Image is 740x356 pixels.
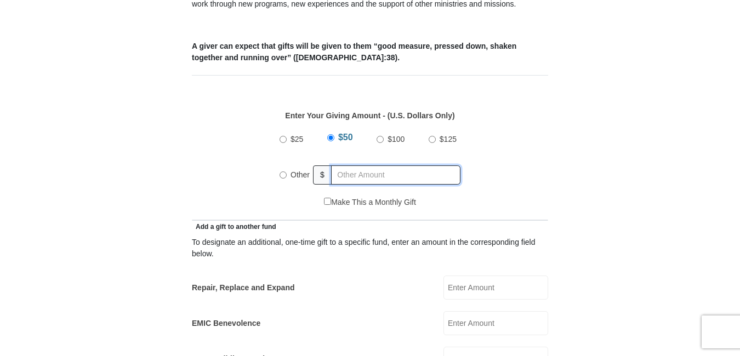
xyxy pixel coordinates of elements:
span: $50 [338,133,353,142]
label: EMIC Benevolence [192,318,260,329]
b: A giver can expect that gifts will be given to them “good measure, pressed down, shaken together ... [192,42,516,62]
span: $25 [291,135,303,143]
strong: Enter Your Giving Amount - (U.S. Dollars Only) [285,111,454,120]
span: Add a gift to another fund [192,223,276,231]
label: Make This a Monthly Gift [324,197,416,208]
span: $ [313,165,332,185]
div: To designate an additional, one-time gift to a specific fund, enter an amount in the correspondin... [192,237,548,260]
input: Enter Amount [443,311,548,335]
input: Make This a Monthly Gift [324,198,331,205]
span: Other [291,170,310,179]
span: $100 [388,135,405,143]
label: Repair, Replace and Expand [192,282,295,294]
input: Other Amount [331,165,460,185]
span: $125 [440,135,457,143]
input: Enter Amount [443,275,548,300]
